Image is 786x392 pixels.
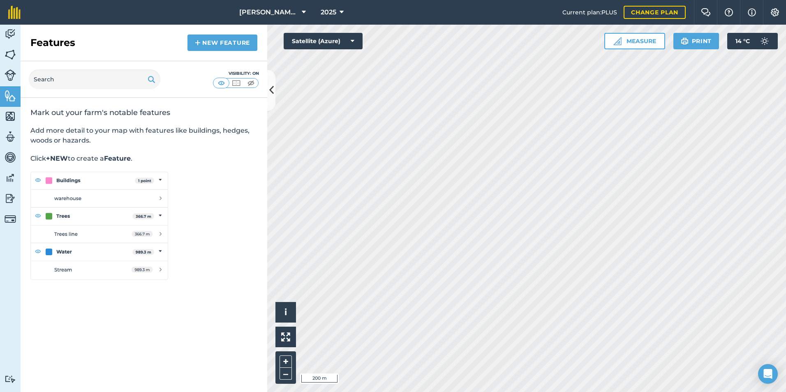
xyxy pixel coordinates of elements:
strong: +NEW [46,154,68,162]
h2: Mark out your farm's notable features [30,108,257,118]
button: Print [673,33,719,49]
div: Visibility: On [213,70,259,77]
button: Measure [604,33,665,49]
img: Ruler icon [613,37,622,45]
span: [PERSON_NAME] LTD [239,7,298,17]
img: svg+xml;base64,PHN2ZyB4bWxucz0iaHR0cDovL3d3dy53My5vcmcvMjAwMC9zdmciIHdpZHRoPSIxOSIgaGVpZ2h0PSIyNC... [148,74,155,84]
button: Satellite (Azure) [284,33,363,49]
strong: Feature [104,154,131,162]
img: Two speech bubbles overlapping with the left bubble in the forefront [701,8,711,16]
img: svg+xml;base64,PHN2ZyB4bWxucz0iaHR0cDovL3d3dy53My5vcmcvMjAwMC9zdmciIHdpZHRoPSI1MCIgaGVpZ2h0PSI0MC... [216,79,227,87]
img: svg+xml;base64,PHN2ZyB4bWxucz0iaHR0cDovL3d3dy53My5vcmcvMjAwMC9zdmciIHdpZHRoPSI1MCIgaGVpZ2h0PSI0MC... [231,79,241,87]
button: – [280,368,292,380]
span: 2025 [321,7,336,17]
img: svg+xml;base64,PHN2ZyB4bWxucz0iaHR0cDovL3d3dy53My5vcmcvMjAwMC9zdmciIHdpZHRoPSI1NiIgaGVpZ2h0PSI2MC... [5,90,16,102]
img: svg+xml;base64,PD94bWwgdmVyc2lvbj0iMS4wIiBlbmNvZGluZz0idXRmLTgiPz4KPCEtLSBHZW5lcmF0b3I6IEFkb2JlIE... [5,213,16,225]
div: Open Intercom Messenger [758,364,778,384]
button: 14 °C [727,33,778,49]
img: svg+xml;base64,PD94bWwgdmVyc2lvbj0iMS4wIiBlbmNvZGluZz0idXRmLTgiPz4KPCEtLSBHZW5lcmF0b3I6IEFkb2JlIE... [5,375,16,383]
img: fieldmargin Logo [8,6,21,19]
img: svg+xml;base64,PD94bWwgdmVyc2lvbj0iMS4wIiBlbmNvZGluZz0idXRmLTgiPz4KPCEtLSBHZW5lcmF0b3I6IEFkb2JlIE... [5,69,16,81]
span: Current plan : PLUS [562,8,617,17]
p: Click to create a . [30,154,257,164]
img: svg+xml;base64,PD94bWwgdmVyc2lvbj0iMS4wIiBlbmNvZGluZz0idXRmLTgiPz4KPCEtLSBHZW5lcmF0b3I6IEFkb2JlIE... [5,172,16,184]
img: svg+xml;base64,PD94bWwgdmVyc2lvbj0iMS4wIiBlbmNvZGluZz0idXRmLTgiPz4KPCEtLSBHZW5lcmF0b3I6IEFkb2JlIE... [756,33,773,49]
img: A question mark icon [724,8,734,16]
span: 14 ° C [735,33,750,49]
img: svg+xml;base64,PHN2ZyB4bWxucz0iaHR0cDovL3d3dy53My5vcmcvMjAwMC9zdmciIHdpZHRoPSIxNyIgaGVpZ2h0PSIxNy... [748,7,756,17]
a: Change plan [624,6,686,19]
img: svg+xml;base64,PHN2ZyB4bWxucz0iaHR0cDovL3d3dy53My5vcmcvMjAwMC9zdmciIHdpZHRoPSI1MCIgaGVpZ2h0PSI0MC... [246,79,256,87]
img: svg+xml;base64,PD94bWwgdmVyc2lvbj0iMS4wIiBlbmNvZGluZz0idXRmLTgiPz4KPCEtLSBHZW5lcmF0b3I6IEFkb2JlIE... [5,192,16,205]
img: svg+xml;base64,PD94bWwgdmVyc2lvbj0iMS4wIiBlbmNvZGluZz0idXRmLTgiPz4KPCEtLSBHZW5lcmF0b3I6IEFkb2JlIE... [5,28,16,40]
img: svg+xml;base64,PHN2ZyB4bWxucz0iaHR0cDovL3d3dy53My5vcmcvMjAwMC9zdmciIHdpZHRoPSIxOSIgaGVpZ2h0PSIyNC... [681,36,689,46]
img: svg+xml;base64,PHN2ZyB4bWxucz0iaHR0cDovL3d3dy53My5vcmcvMjAwMC9zdmciIHdpZHRoPSIxNCIgaGVpZ2h0PSIyNC... [195,38,201,48]
button: i [275,302,296,323]
span: i [284,307,287,317]
img: Four arrows, one pointing top left, one top right, one bottom right and the last bottom left [281,332,290,341]
img: svg+xml;base64,PHN2ZyB4bWxucz0iaHR0cDovL3d3dy53My5vcmcvMjAwMC9zdmciIHdpZHRoPSI1NiIgaGVpZ2h0PSI2MC... [5,48,16,61]
p: Add more detail to your map with features like buildings, hedges, woods or hazards. [30,126,257,145]
img: svg+xml;base64,PD94bWwgdmVyc2lvbj0iMS4wIiBlbmNvZGluZz0idXRmLTgiPz4KPCEtLSBHZW5lcmF0b3I6IEFkb2JlIE... [5,131,16,143]
img: svg+xml;base64,PHN2ZyB4bWxucz0iaHR0cDovL3d3dy53My5vcmcvMjAwMC9zdmciIHdpZHRoPSI1NiIgaGVpZ2h0PSI2MC... [5,110,16,122]
button: + [280,355,292,368]
a: New feature [187,35,257,51]
img: svg+xml;base64,PD94bWwgdmVyc2lvbj0iMS4wIiBlbmNvZGluZz0idXRmLTgiPz4KPCEtLSBHZW5lcmF0b3I6IEFkb2JlIE... [5,151,16,164]
h2: Features [30,36,75,49]
input: Search [29,69,160,89]
img: A cog icon [770,8,780,16]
